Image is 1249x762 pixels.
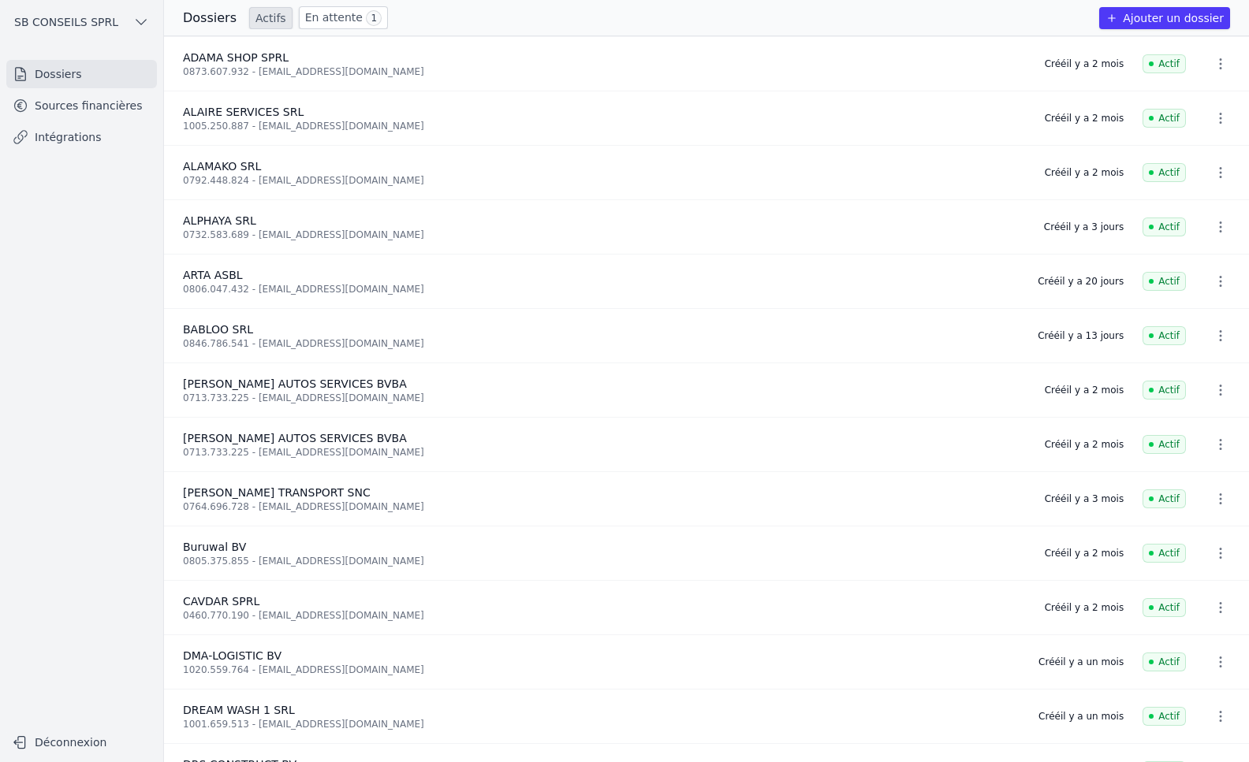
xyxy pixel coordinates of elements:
[183,663,1020,676] div: 1020.559.764 - [EMAIL_ADDRESS][DOMAIN_NAME]
[183,65,1026,78] div: 0873.607.932 - [EMAIL_ADDRESS][DOMAIN_NAME]
[183,323,253,336] span: BABLOO SRL
[183,214,256,227] span: ALPHAYA SRL
[183,9,237,28] h3: Dossiers
[1143,109,1186,128] span: Actif
[183,609,1026,622] div: 0460.770.190 - [EMAIL_ADDRESS][DOMAIN_NAME]
[1099,7,1230,29] button: Ajouter un dossier
[183,174,1026,187] div: 0792.448.824 - [EMAIL_ADDRESS][DOMAIN_NAME]
[1143,489,1186,508] span: Actif
[1045,493,1124,505] div: Créé il y a 3 mois
[366,10,382,26] span: 1
[183,704,295,716] span: DREAM WASH 1 SRL
[1143,707,1186,726] span: Actif
[1045,112,1124,125] div: Créé il y a 2 mois
[183,432,407,444] span: [PERSON_NAME] AUTOS SERVICES BVBA
[1143,652,1186,671] span: Actif
[1038,710,1124,723] div: Créé il y a un mois
[183,337,1019,350] div: 0846.786.541 - [EMAIL_ADDRESS][DOMAIN_NAME]
[1143,435,1186,454] span: Actif
[1143,326,1186,345] span: Actif
[1038,329,1124,342] div: Créé il y a 13 jours
[1143,381,1186,400] span: Actif
[183,541,246,553] span: Buruwal BV
[183,392,1026,404] div: 0713.733.225 - [EMAIL_ADDRESS][DOMAIN_NAME]
[183,283,1019,296] div: 0806.047.432 - [EMAIL_ADDRESS][DOMAIN_NAME]
[6,730,157,755] button: Déconnexion
[183,555,1026,567] div: 0805.375.855 - [EMAIL_ADDRESS][DOMAIN_NAME]
[1143,217,1186,236] span: Actif
[1143,163,1186,182] span: Actif
[6,9,157,35] button: SB CONSEILS SPRL
[183,51,289,64] span: ADAMA SHOP SPRL
[183,446,1026,459] div: 0713.733.225 - [EMAIL_ADDRESS][DOMAIN_NAME]
[183,486,371,499] span: [PERSON_NAME] TRANSPORT SNC
[183,269,243,281] span: ARTA ASBL
[183,120,1026,132] div: 1005.250.887 - [EMAIL_ADDRESS][DOMAIN_NAME]
[6,123,157,151] a: Intégrations
[183,595,259,608] span: CAVDAR SPRL
[1045,384,1124,396] div: Créé il y a 2 mois
[183,500,1026,513] div: 0764.696.728 - [EMAIL_ADDRESS][DOMAIN_NAME]
[1143,54,1186,73] span: Actif
[183,377,407,390] span: [PERSON_NAME] AUTOS SERVICES BVBA
[14,14,118,30] span: SB CONSEILS SPRL
[1143,598,1186,617] span: Actif
[1143,272,1186,291] span: Actif
[6,60,157,88] a: Dossiers
[249,7,293,29] a: Actifs
[6,91,157,120] a: Sources financières
[1045,166,1124,179] div: Créé il y a 2 mois
[1044,221,1124,233] div: Créé il y a 3 jours
[1038,656,1124,668] div: Créé il y a un mois
[183,229,1025,241] div: 0732.583.689 - [EMAIL_ADDRESS][DOMAIN_NAME]
[1143,544,1186,563] span: Actif
[1045,601,1124,614] div: Créé il y a 2 mois
[183,649,281,662] span: DMA-LOGISTIC BV
[1038,275,1124,288] div: Créé il y a 20 jours
[183,106,304,118] span: ALAIRE SERVICES SRL
[183,718,1020,730] div: 1001.659.513 - [EMAIL_ADDRESS][DOMAIN_NAME]
[299,6,388,29] a: En attente 1
[1045,547,1124,559] div: Créé il y a 2 mois
[183,160,261,173] span: ALAMAKO SRL
[1045,58,1124,70] div: Créé il y a 2 mois
[1045,438,1124,451] div: Créé il y a 2 mois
